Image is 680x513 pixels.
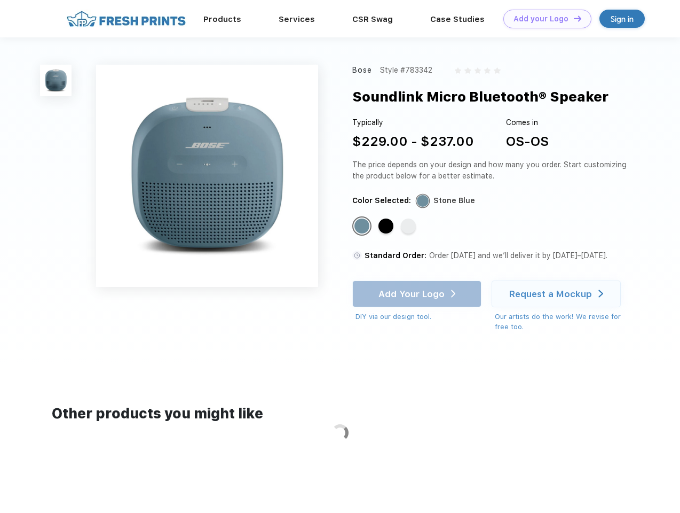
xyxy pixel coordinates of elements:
a: Products [203,14,241,24]
img: func=resize&h=640 [96,65,318,287]
a: CSR Swag [352,14,393,24]
div: Color Selected: [352,195,411,206]
div: Stone Blue [354,219,369,234]
img: fo%20logo%202.webp [64,10,189,28]
span: Order [DATE] and we’ll deliver it by [DATE]–[DATE]. [429,251,607,260]
div: The price depends on your design and how many you order. Start customizing the product below for ... [352,159,631,182]
a: Sign in [599,10,645,28]
img: DT [574,15,581,21]
img: standard order [352,251,362,260]
div: Black [378,219,393,234]
span: Standard Order: [365,251,426,260]
a: Services [279,14,315,24]
div: Bose [352,65,373,76]
div: Stone Blue [433,195,475,206]
img: func=resize&h=100 [40,65,72,96]
img: gray_star.svg [484,67,491,74]
img: white arrow [598,290,603,298]
img: gray_star.svg [475,67,481,74]
div: DIY via our design tool. [355,312,481,322]
div: White Smoke [401,219,416,234]
div: Style #783342 [380,65,432,76]
img: gray_star.svg [494,67,500,74]
img: gray_star.svg [464,67,471,74]
div: Typically [352,117,474,128]
div: Add your Logo [513,14,568,24]
div: Comes in [506,117,549,128]
div: Other products you might like [52,403,628,424]
div: $229.00 - $237.00 [352,132,474,151]
div: Sign in [611,13,634,25]
div: OS-OS [506,132,549,151]
div: Soundlink Micro Bluetooth® Speaker [352,87,608,107]
img: gray_star.svg [455,67,461,74]
div: Request a Mockup [509,289,592,299]
div: Our artists do the work! We revise for free too. [495,312,631,332]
